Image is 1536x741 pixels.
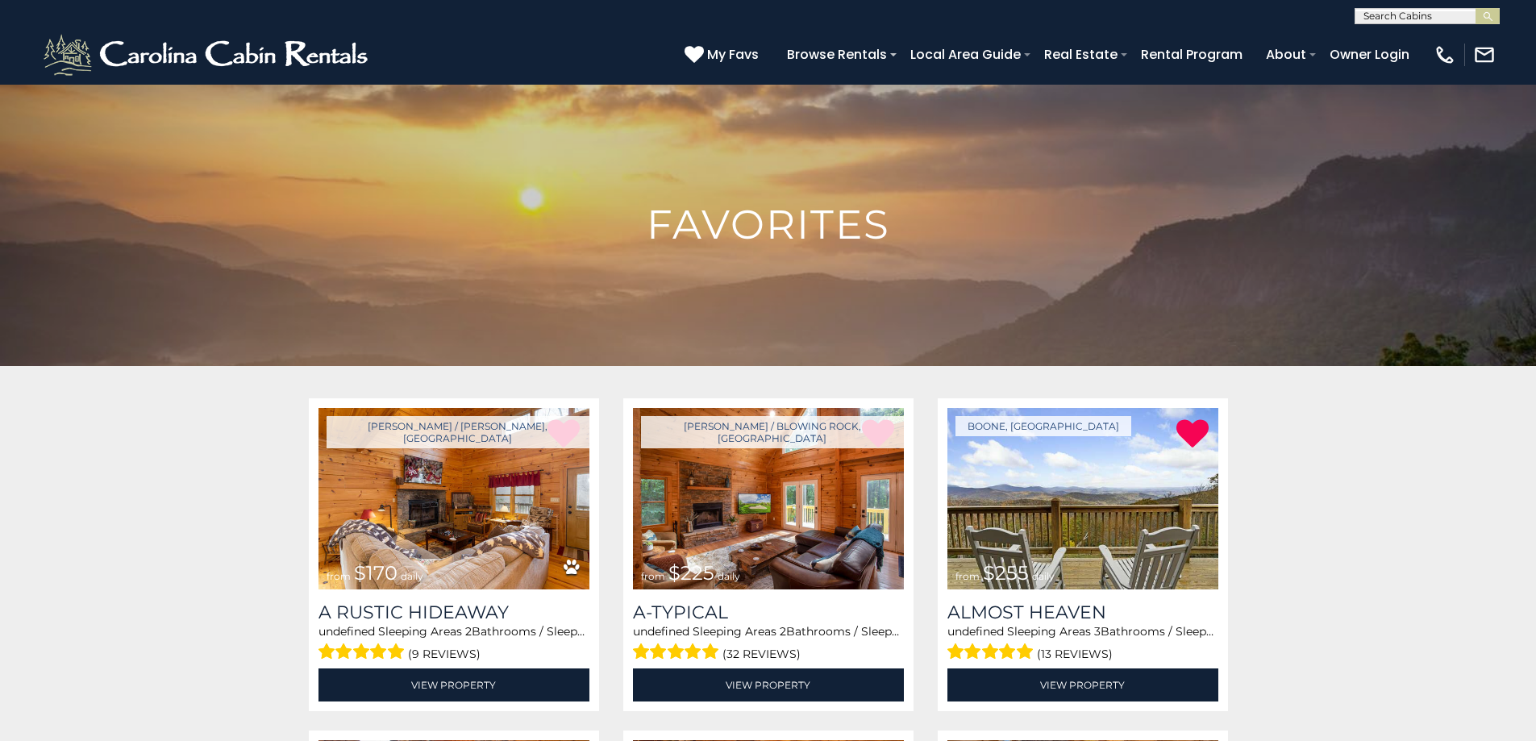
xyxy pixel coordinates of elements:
div: Bathrooms / Sleeps: [947,623,1218,664]
span: (13 reviews) [1037,643,1113,664]
a: A Rustic Hideaway from $170 daily [318,408,589,589]
div: Bathrooms / Sleeps: [633,623,904,664]
span: undefined Sleeping Areas [318,624,462,639]
a: Boone, [GEOGRAPHIC_DATA] [955,416,1131,436]
a: A-Typical from $225 daily [633,408,904,589]
a: My Favs [685,44,763,65]
span: 3 [1094,624,1101,639]
span: from [641,570,665,582]
span: 2 [780,624,786,639]
a: Rental Program [1133,40,1251,69]
span: 10 [900,624,911,639]
span: from [327,570,351,582]
img: White-1-2.png [40,31,375,79]
div: Bathrooms / Sleeps: [318,623,589,664]
a: Browse Rentals [779,40,895,69]
a: Real Estate [1036,40,1126,69]
span: $225 [668,561,714,585]
a: View Property [633,668,904,701]
span: from [955,570,980,582]
a: Almost Heaven [947,602,1218,623]
span: daily [401,570,423,582]
img: Almost Heaven [947,408,1218,589]
a: About [1258,40,1314,69]
span: daily [718,570,740,582]
a: View Property [947,668,1218,701]
span: My Favs [707,44,759,65]
span: $170 [354,561,398,585]
img: mail-regular-white.png [1473,44,1496,66]
a: Local Area Guide [902,40,1029,69]
a: Almost Heaven from $255 daily [947,408,1218,589]
span: (32 reviews) [722,643,801,664]
a: View Property [318,668,589,701]
a: Owner Login [1322,40,1417,69]
img: A-Typical [633,408,904,589]
span: undefined Sleeping Areas [947,624,1091,639]
span: 2 [465,624,472,639]
a: [PERSON_NAME] / [PERSON_NAME], [GEOGRAPHIC_DATA] [327,416,589,448]
span: $255 [983,561,1029,585]
span: undefined Sleeping Areas [633,624,776,639]
a: A Rustic Hideaway [318,602,589,623]
a: A-Typical [633,602,904,623]
span: daily [1032,570,1055,582]
img: phone-regular-white.png [1434,44,1456,66]
a: Remove from favorites [1176,418,1209,452]
img: A Rustic Hideaway [318,408,589,589]
a: [PERSON_NAME] / Blowing Rock, [GEOGRAPHIC_DATA] [641,416,904,448]
span: 8 [1214,624,1222,639]
span: 6 [585,624,593,639]
span: (9 reviews) [408,643,481,664]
